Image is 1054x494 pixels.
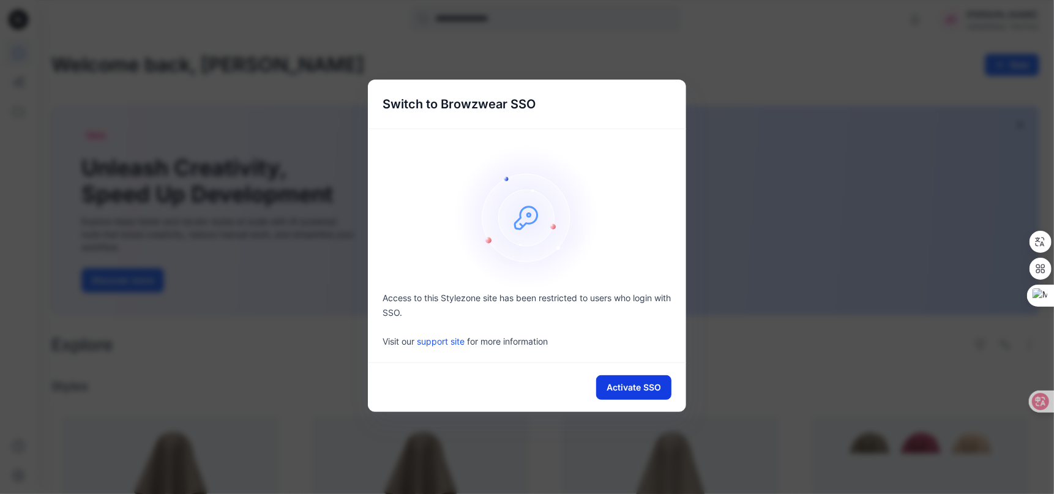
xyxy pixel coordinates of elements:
p: Visit our for more information [383,335,671,348]
button: Activate SSO [596,375,671,400]
a: support site [417,336,465,346]
p: Access to this Stylezone site has been restricted to users who login with SSO. [383,291,671,320]
img: onboarding-sz2.46497b1a466840e1406823e529e1e164.svg [454,144,600,291]
h5: Switch to Browzwear SSO [368,80,550,129]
